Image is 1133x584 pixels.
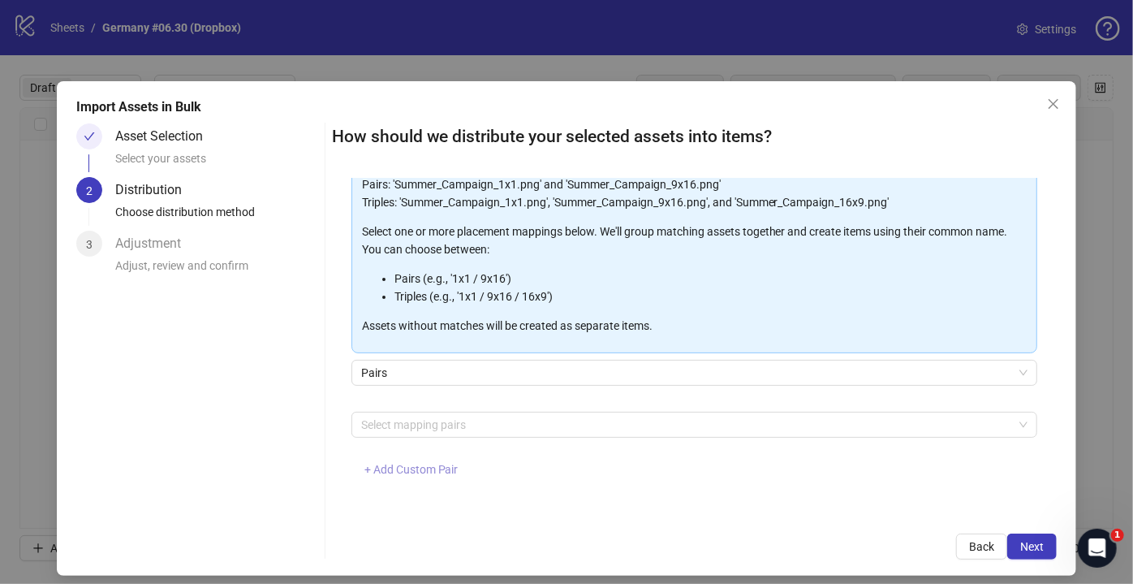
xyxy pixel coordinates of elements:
[86,184,93,197] span: 2
[76,97,1057,117] div: Import Assets in Bulk
[84,131,95,142] span: check
[394,270,1027,288] li: Pairs (e.g., '1x1 / 9x16')
[1078,529,1117,568] iframe: Intercom live chat
[362,158,1027,211] p: Examples: Pairs: 'Summer_Campaign_1x1.png' and 'Summer_Campaign_9x16.png' Triples: 'Summer_Campai...
[1111,529,1124,542] span: 1
[969,540,994,553] span: Back
[1007,534,1057,560] button: Next
[394,288,1027,305] li: Triples (e.g., '1x1 / 9x16 / 16x9')
[956,534,1007,560] button: Back
[115,123,216,149] div: Asset Selection
[115,231,194,257] div: Adjustment
[115,149,318,177] div: Select your assets
[1047,97,1060,110] span: close
[1020,540,1044,553] span: Next
[115,257,318,284] div: Adjust, review and confirm
[351,457,472,483] button: + Add Custom Pair
[362,317,1027,335] p: Assets without matches will be created as separate items.
[86,238,93,251] span: 3
[115,177,195,203] div: Distribution
[364,463,459,476] span: + Add Custom Pair
[361,361,1028,385] span: Pairs
[1040,91,1066,117] button: Close
[332,123,1058,150] h2: How should we distribute your selected assets into items?
[362,223,1027,258] p: Select one or more placement mappings below. We'll group matching assets together and create item...
[115,203,318,231] div: Choose distribution method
